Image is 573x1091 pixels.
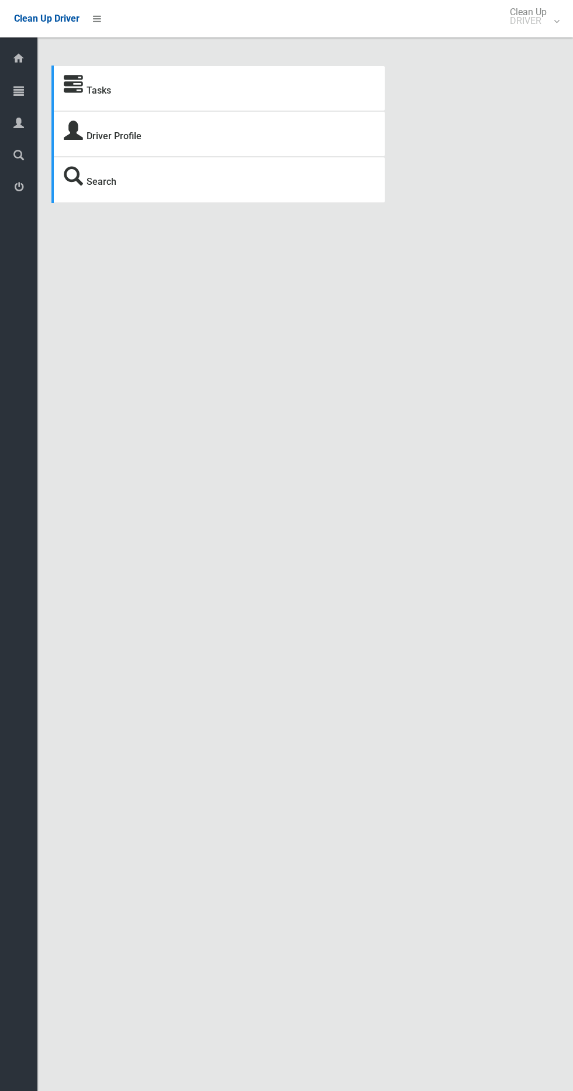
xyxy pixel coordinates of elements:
a: Search [87,176,116,187]
a: Clean Up Driver [14,10,80,27]
a: Tasks [87,85,111,96]
span: Clean Up Driver [14,13,80,24]
span: Clean Up [504,8,558,25]
small: DRIVER [510,16,547,25]
a: Driver Profile [87,130,141,142]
